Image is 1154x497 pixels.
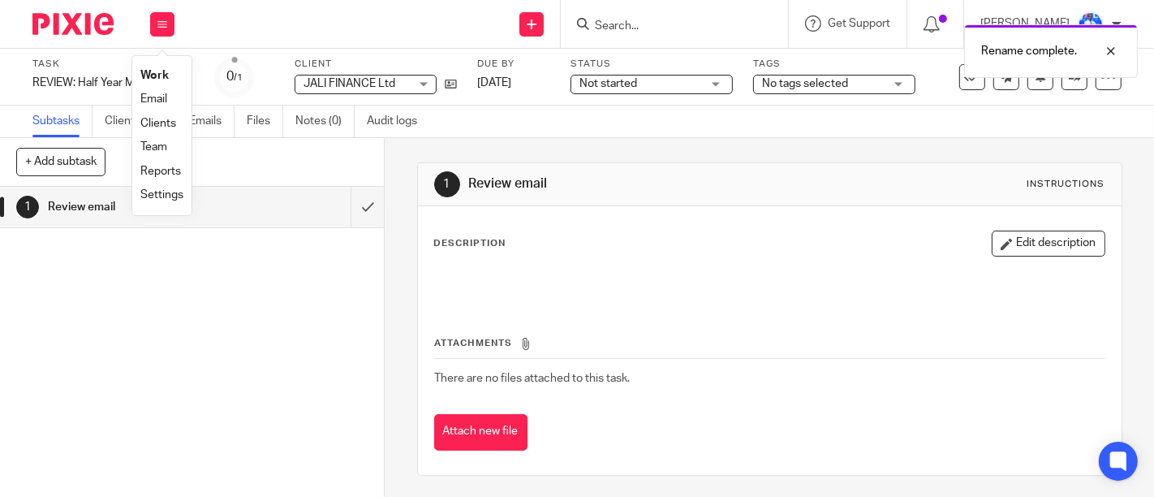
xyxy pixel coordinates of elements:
[16,196,39,218] div: 1
[434,171,460,197] div: 1
[105,106,177,137] a: Client tasks
[571,58,733,71] label: Status
[1027,178,1105,191] div: Instructions
[435,339,513,348] span: Attachments
[367,106,429,137] a: Audit logs
[477,77,511,89] span: [DATE]
[234,73,243,82] small: /1
[762,78,848,89] span: No tags selected
[140,166,181,177] a: Reports
[981,43,1077,59] p: Rename complete.
[48,195,239,219] h1: Review email
[32,58,195,71] label: Task
[435,373,631,384] span: There are no files attached to this task.
[140,70,169,81] a: Work
[140,189,183,201] a: Settings
[226,67,243,86] div: 0
[295,58,457,71] label: Client
[189,106,235,137] a: Emails
[32,106,93,137] a: Subtasks
[579,78,637,89] span: Not started
[1078,11,1104,37] img: WhatsApp%20Image%202022-01-17%20at%2010.26.43%20PM.jpeg
[140,93,167,105] a: Email
[32,75,195,91] div: REVIEW: Half Year Management accounts||Syft
[140,141,167,153] a: Team
[304,78,395,89] span: JALI FINANCE Ltd
[32,13,114,35] img: Pixie
[992,231,1105,257] button: Edit description
[434,414,527,451] button: Attach new file
[477,58,550,71] label: Due by
[16,148,105,175] button: + Add subtask
[468,175,804,192] h1: Review email
[247,106,283,137] a: Files
[295,106,355,137] a: Notes (0)
[434,237,506,250] p: Description
[140,118,176,129] a: Clients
